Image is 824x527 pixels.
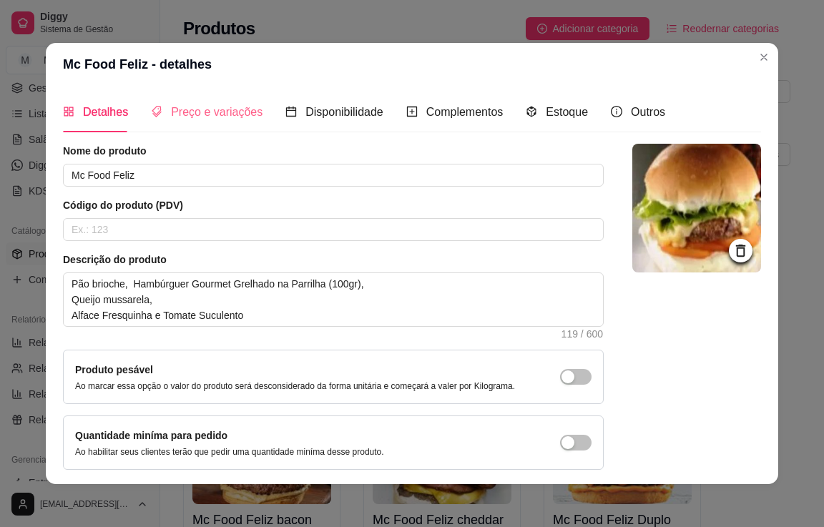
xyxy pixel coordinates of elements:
[285,106,297,117] span: calendar
[75,364,153,375] label: Produto pesável
[752,46,775,69] button: Close
[63,218,604,241] input: Ex.: 123
[63,106,74,117] span: appstore
[63,198,604,212] article: Código do produto (PDV)
[632,144,761,272] img: logo da loja
[151,106,162,117] span: tags
[611,106,622,117] span: info-circle
[63,164,604,187] input: Ex.: Hamburguer de costela
[526,106,537,117] span: code-sandbox
[63,144,604,158] article: Nome do produto
[546,106,588,118] span: Estoque
[46,43,778,86] header: Mc Food Feliz - detalhes
[75,446,384,458] p: Ao habilitar seus clientes terão que pedir uma quantidade miníma desse produto.
[631,106,665,118] span: Outros
[63,252,604,267] article: Descrição do produto
[75,430,227,441] label: Quantidade miníma para pedido
[75,380,515,392] p: Ao marcar essa opção o valor do produto será desconsiderado da forma unitária e começará a valer ...
[305,106,383,118] span: Disponibilidade
[426,106,504,118] span: Complementos
[406,106,418,117] span: plus-square
[83,106,128,118] span: Detalhes
[171,106,263,118] span: Preço e variações
[64,273,603,326] textarea: Pão brioche, Hambúrguer Gourmet Grelhado na Parrilha (100gr), Queijo mussarela, Alface Fresquinha...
